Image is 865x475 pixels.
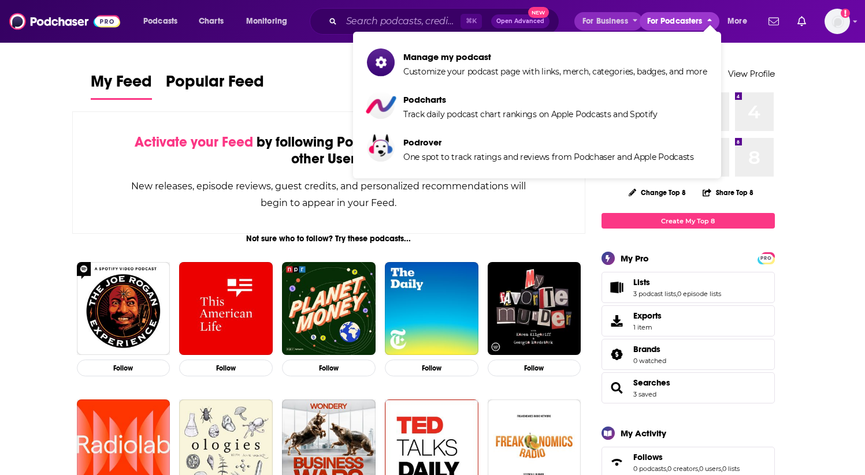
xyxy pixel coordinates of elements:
[496,18,544,24] span: Open Advanced
[602,372,775,403] span: Searches
[135,133,253,151] span: Activate your Feed
[633,290,676,298] a: 3 podcast lists
[633,452,740,462] a: Follows
[633,377,670,388] a: Searches
[759,253,773,262] a: PRO
[699,465,721,473] a: 0 users
[321,8,570,35] div: Search podcasts, credits, & more...
[199,13,224,29] span: Charts
[825,9,850,34] button: Show profile menu
[403,152,694,162] span: One spot to track ratings and reviews from Podchaser and Apple Podcasts
[677,290,721,298] a: 0 episode lists
[488,262,581,356] img: My Favorite Murder with Karen Kilgariff and Georgia Hardstark
[403,94,658,105] span: Podcharts
[621,428,666,439] div: My Activity
[403,109,658,119] span: Track daily podcast chart rankings on Apple Podcasts and Spotify
[131,134,528,167] div: by following Podcasts, Creators, Lists, and other Users!
[246,13,287,29] span: Monitoring
[825,9,850,34] span: Logged in as KevinZ
[698,465,699,473] span: ,
[727,13,747,29] span: More
[582,13,628,29] span: For Business
[179,262,273,356] img: This American Life
[385,262,478,356] img: The Daily
[721,465,722,473] span: ,
[131,178,528,211] div: New releases, episode reviews, guest credits, and personalized recommendations will begin to appe...
[728,68,775,79] a: View Profile
[793,12,811,31] a: Show notifications dropdown
[72,234,586,244] div: Not sure who to follow? Try these podcasts...
[606,313,629,329] span: Exports
[77,360,170,376] button: Follow
[633,311,662,321] span: Exports
[606,279,629,296] a: Lists
[403,137,694,148] span: Podrover
[621,253,649,264] div: My Pro
[633,344,666,354] a: Brands
[602,213,775,229] a: Create My Top 8
[759,254,773,263] span: PRO
[238,12,302,31] button: open menu
[633,390,656,398] a: 3 saved
[488,360,581,376] button: Follow
[282,262,376,356] img: Planet Money
[667,465,698,473] a: 0 creators
[91,72,152,98] span: My Feed
[602,339,775,370] span: Brands
[369,134,393,158] img: podrover.png
[633,344,660,354] span: Brands
[403,66,707,77] span: Customize your podcast page with links, merch, categories, badges, and more
[461,14,482,29] span: ⌘ K
[491,14,550,28] button: Open AdvancedNew
[282,360,376,376] button: Follow
[9,10,120,32] img: Podchaser - Follow, Share and Rate Podcasts
[606,454,629,470] a: Follows
[341,12,461,31] input: Search podcasts, credits, & more...
[633,323,662,331] span: 1 item
[633,277,721,287] a: Lists
[135,12,192,31] button: open menu
[825,9,850,34] img: User Profile
[574,12,643,31] button: open menu
[841,9,850,18] svg: Add a profile image
[719,12,762,31] button: open menu
[143,13,177,29] span: Podcasts
[633,277,650,287] span: Lists
[528,7,549,18] span: New
[191,12,231,31] a: Charts
[764,12,784,31] a: Show notifications dropdown
[676,290,677,298] span: ,
[385,360,478,376] button: Follow
[166,72,264,98] span: Popular Feed
[622,185,693,200] button: Change Top 8
[666,465,667,473] span: ,
[602,305,775,336] a: Exports
[633,452,663,462] span: Follows
[633,465,666,473] a: 0 podcasts
[647,13,703,29] span: For Podcasters
[606,346,629,362] a: Brands
[179,360,273,376] button: Follow
[91,72,152,100] a: My Feed
[166,72,264,100] a: Popular Feed
[77,262,170,356] img: The Joe Rogan Experience
[403,51,707,62] span: Manage my podcast
[722,465,740,473] a: 0 lists
[640,12,719,31] button: close menu
[602,272,775,303] span: Lists
[633,357,666,365] a: 0 watched
[702,181,754,204] button: Share Top 8
[365,95,396,115] img: podcharts.png
[606,380,629,396] a: Searches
